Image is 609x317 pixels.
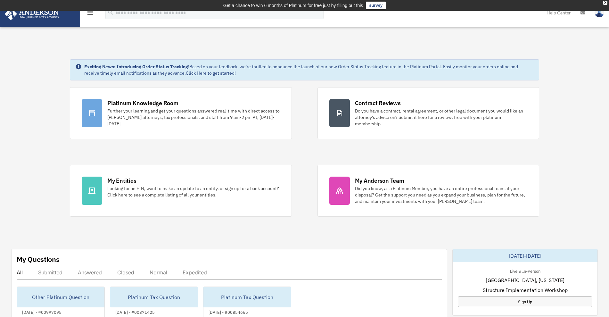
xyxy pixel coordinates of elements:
[317,87,539,139] a: Contract Reviews Do you have a contract, rental agreement, or other legal document you would like...
[84,63,534,76] div: Based on your feedback, we're thrilled to announce the launch of our new Order Status Tracking fe...
[17,254,60,264] div: My Questions
[107,177,136,185] div: My Entities
[70,87,292,139] a: Platinum Knowledge Room Further your learning and get your questions answered real-time with dire...
[203,287,291,307] div: Platinum Tax Question
[107,9,114,16] i: search
[223,2,363,9] div: Get a chance to win 6 months of Platinum for free just by filling out this
[110,287,198,307] div: Platinum Tax Question
[458,296,592,307] a: Sign Up
[483,286,568,294] span: Structure Implementation Workshop
[603,1,607,5] div: close
[486,276,564,284] span: [GEOGRAPHIC_DATA], [US_STATE]
[107,99,178,107] div: Platinum Knowledge Room
[355,177,404,185] div: My Anderson Team
[355,108,527,127] div: Do you have a contract, rental agreement, or other legal document you would like an attorney's ad...
[84,64,189,70] strong: Exciting News: Introducing Order Status Tracking!
[107,185,280,198] div: Looking for an EIN, want to make an update to an entity, or sign up for a bank account? Click her...
[183,269,207,276] div: Expedited
[78,269,102,276] div: Answered
[17,308,67,315] div: [DATE] - #00997095
[150,269,167,276] div: Normal
[203,308,253,315] div: [DATE] - #00854665
[110,308,160,315] div: [DATE] - #00871425
[317,165,539,217] a: My Anderson Team Did you know, as a Platinum Member, you have an entire professional team at your...
[3,8,61,20] img: Anderson Advisors Platinum Portal
[86,9,94,17] i: menu
[355,185,527,204] div: Did you know, as a Platinum Member, you have an entire professional team at your disposal? Get th...
[366,2,386,9] a: survey
[355,99,401,107] div: Contract Reviews
[17,287,104,307] div: Other Platinum Question
[86,11,94,17] a: menu
[38,269,62,276] div: Submitted
[17,269,23,276] div: All
[70,165,292,217] a: My Entities Looking for an EIN, want to make an update to an entity, or sign up for a bank accoun...
[505,267,546,274] div: Live & In-Person
[107,108,280,127] div: Further your learning and get your questions answered real-time with direct access to [PERSON_NAM...
[453,249,597,262] div: [DATE]-[DATE]
[186,70,236,76] a: Click Here to get started!
[117,269,134,276] div: Closed
[595,8,604,17] img: User Pic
